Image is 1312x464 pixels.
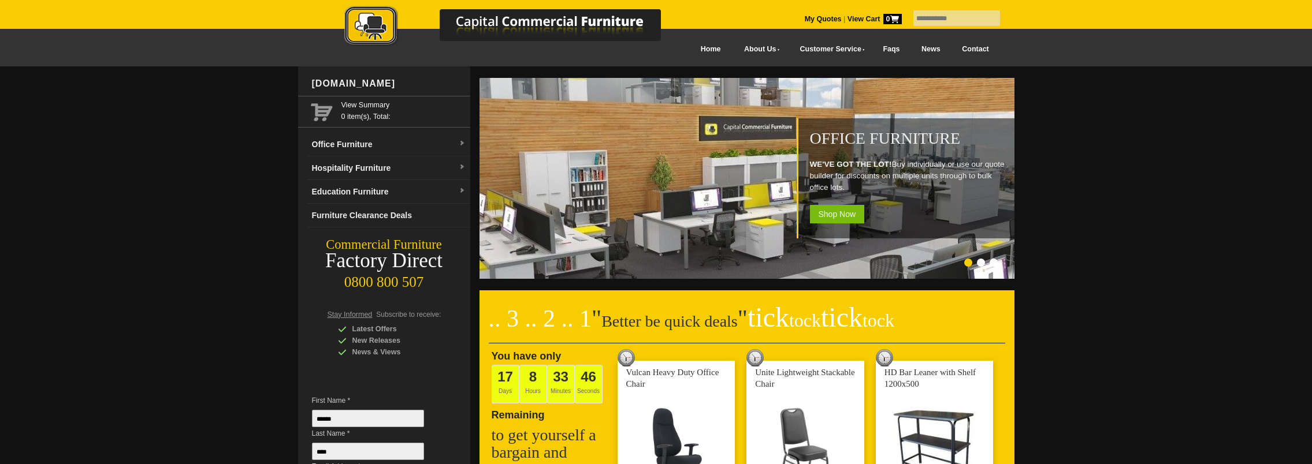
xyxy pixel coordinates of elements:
[810,205,865,223] span: Shop Now
[338,346,448,358] div: News & Views
[480,272,1017,280] a: Office Furniture WE'VE GOT THE LOT!Buy individually or use our quote builder for discounts on mul...
[307,204,470,227] a: Furniture Clearance Deals
[341,99,466,121] span: 0 item(s), Total:
[307,133,470,156] a: Office Furnituredropdown
[863,310,894,331] span: tock
[459,188,466,194] img: dropdown
[746,349,764,366] img: tick tock deal clock
[848,15,902,23] strong: View Cart
[312,428,441,439] span: Last Name *
[789,310,821,331] span: tock
[313,6,717,51] a: Capital Commercial Furniture Logo
[810,159,1009,193] p: Buy individually or use our quote builder for discounts on multiple units through to bulk office ...
[328,310,373,319] span: Stay Informed
[990,259,998,267] li: Page dot 3
[307,156,470,180] a: Hospitality Furnituredropdown
[787,36,872,62] a: Customer Service
[964,259,972,267] li: Page dot 1
[872,36,911,62] a: Faqs
[298,268,470,290] div: 0800 800 507
[497,369,513,384] span: 17
[876,349,893,366] img: tick tock deal clock
[489,305,592,332] span: .. 3 .. 2 .. 1
[845,15,901,23] a: View Cart0
[547,365,575,403] span: Minutes
[480,78,1017,279] img: Office Furniture
[492,350,562,362] span: You have only
[338,323,448,335] div: Latest Offers
[307,180,470,204] a: Education Furnituredropdown
[313,6,717,48] img: Capital Commercial Furniture Logo
[298,253,470,269] div: Factory Direct
[341,99,466,111] a: View Summary
[738,305,894,332] span: "
[529,369,537,384] span: 8
[977,259,985,267] li: Page dot 2
[910,36,951,62] a: News
[731,36,787,62] a: About Us
[489,309,1005,343] h2: Better be quick deals
[810,130,1009,147] h1: Office Furniture
[805,15,842,23] a: My Quotes
[492,365,519,403] span: Days
[592,305,601,332] span: "
[748,302,894,332] span: tick tick
[553,369,568,384] span: 33
[951,36,999,62] a: Contact
[618,349,635,366] img: tick tock deal clock
[492,405,545,421] span: Remaining
[298,237,470,253] div: Commercial Furniture
[312,443,424,460] input: Last Name *
[376,310,441,319] span: Subscribe to receive:
[312,395,441,406] span: First Name *
[312,410,424,427] input: First Name *
[459,140,466,147] img: dropdown
[459,164,466,171] img: dropdown
[338,335,448,346] div: New Releases
[581,369,596,384] span: 46
[810,160,892,169] strong: WE'VE GOT THE LOT!
[519,365,547,403] span: Hours
[883,14,902,24] span: 0
[575,365,603,403] span: Seconds
[307,66,470,101] div: [DOMAIN_NAME]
